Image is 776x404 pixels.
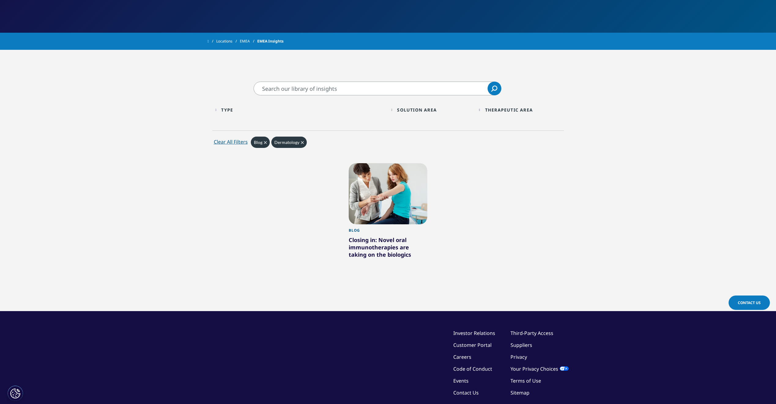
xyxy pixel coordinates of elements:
a: Customer Portal [453,342,492,348]
a: Third-Party Access [511,330,553,336]
a: Investor Relations [453,330,495,336]
a: Blog Closing in: Novel oral immunotherapies are taking on the biologics [349,224,428,274]
div: Clear All Filters [214,138,248,145]
a: Privacy [511,354,527,360]
div: Closing in: Novel oral immunotherapies are taking on the biologics [349,236,428,261]
div: Active filters [212,135,564,154]
a: Terms of Use [511,377,541,384]
a: Sitemap [511,389,529,396]
span: Contact Us [738,300,761,305]
div: Blog [349,228,428,236]
a: Locations [216,36,240,47]
span: Blog [254,140,262,145]
div: Remove inclusion filter on Blog [251,137,270,148]
div: Remove inclusion filter on Dermatology [271,137,307,148]
a: Suppliers [511,342,532,348]
span: EMEA Insights [257,36,284,47]
a: EMEA [240,36,257,47]
a: Contact Us [729,296,770,310]
a: Search [488,82,501,95]
svg: Clear [301,141,304,144]
a: Contact Us [453,389,479,396]
a: Your Privacy Choices [511,365,569,372]
div: Solution Area facet. [397,107,437,113]
a: Code of Conduct [453,365,492,372]
svg: Clear [264,141,267,144]
div: Therapeutic Area facet. [485,107,533,113]
div: Type facet. [221,107,233,113]
a: Careers [453,354,471,360]
button: Cookies Settings [8,386,23,401]
a: Events [453,377,469,384]
span: Dermatology [274,140,299,145]
svg: Search [491,86,497,92]
input: Search [254,82,501,95]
